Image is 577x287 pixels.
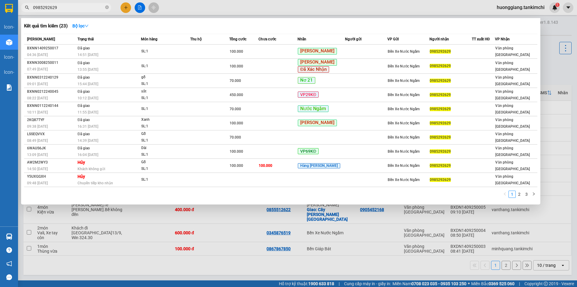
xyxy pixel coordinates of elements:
[230,93,243,97] span: 450.000
[4,68,14,76] div: icon-
[190,37,202,41] span: Thu hộ
[230,135,241,139] span: 70.000
[298,77,315,84] span: Nơ 21
[141,166,186,172] div: SL: 1
[516,191,523,198] a: 2
[230,149,243,154] span: 100.000
[27,139,48,143] span: 08:49 [DATE]
[258,37,276,41] span: Chưa cước
[27,173,76,180] div: Y5UXGGXH
[141,74,186,81] div: gỗ
[78,110,98,114] span: 11:55 [DATE]
[25,5,29,10] span: search
[298,48,337,55] span: [PERSON_NAME]
[78,46,90,50] span: Đã giao
[503,192,507,196] span: left
[430,135,451,139] span: 0985292629
[27,103,76,109] div: BXNN0112240144
[78,61,90,65] span: Đã giao
[388,149,420,154] span: Bến Xe Nước Ngầm
[495,61,530,72] span: Văn phòng [GEOGRAPHIC_DATA]
[141,145,186,151] div: Dài
[388,79,420,83] span: Bến Xe Nước Ngầm
[78,67,98,72] span: 13:55 [DATE]
[430,93,451,97] span: 0985292629
[105,5,109,9] span: close-circle
[509,191,515,198] a: 1
[27,53,48,57] span: 04:36 [DATE]
[78,181,113,185] span: Chuyển tiếp kho nhận
[430,178,451,182] span: 0985292629
[141,37,157,41] span: Món hàng
[495,174,530,185] span: Văn phòng [GEOGRAPHIC_DATA]
[387,37,399,41] span: VP Gửi
[6,247,12,253] span: question-circle
[259,164,272,168] span: 100.000
[501,191,508,198] button: left
[27,153,48,157] span: 13:09 [DATE]
[78,75,90,80] span: Đã giao
[495,160,530,171] span: Văn phòng [GEOGRAPHIC_DATA]
[27,96,48,100] span: 08:22 [DATE]
[495,118,530,129] span: Văn phòng [GEOGRAPHIC_DATA]
[495,104,530,114] span: Văn phòng [GEOGRAPHIC_DATA]
[27,145,76,151] div: 6WAUS6JK
[430,149,451,154] span: 0985292629
[72,23,89,28] strong: Bộ lọc
[27,159,76,166] div: AW2M2WY3
[230,164,243,168] span: 100.000
[430,49,451,54] span: 0985292629
[388,121,420,125] span: Bến Xe Nước Ngầm
[495,46,530,57] span: Văn phòng [GEOGRAPHIC_DATA]
[141,176,186,183] div: SL: 1
[141,131,186,137] div: Gỗ
[298,37,306,41] span: Nhãn
[141,123,186,130] div: SL: 1
[141,48,186,55] div: SL: 1
[141,88,186,95] div: sắt
[508,191,516,198] li: 1
[495,89,530,100] span: Văn phòng [GEOGRAPHIC_DATA]
[298,66,329,73] span: Đã Xác Nhận
[530,191,537,198] button: right
[27,45,76,51] div: BXNN1409250017
[430,164,451,168] span: 0985292629
[4,53,14,61] div: icon-
[27,89,76,95] div: BXNN0212240045
[298,163,340,169] span: Hàng [PERSON_NAME]
[68,21,93,31] button: Bộ lọcdown
[472,37,490,41] span: TT xuất HĐ
[78,146,90,150] span: Đã giao
[27,82,48,86] span: 09:01 [DATE]
[532,192,536,196] span: right
[78,53,98,57] span: 14:51 [DATE]
[78,89,90,94] span: Đã giao
[298,120,337,126] span: [PERSON_NAME]
[78,174,85,179] strong: Hủy
[27,181,48,185] span: 09:48 [DATE]
[24,23,68,29] h3: Kết quả tìm kiếm ( 23 )
[495,37,510,41] span: VP Nhận
[78,139,98,143] span: 14:39 [DATE]
[230,49,243,54] span: 100.000
[430,121,451,125] span: 0985292629
[230,121,243,125] span: 100.000
[84,24,89,28] span: down
[141,81,186,87] div: SL: 1
[141,63,186,70] div: SL: 1
[6,39,12,45] img: warehouse-icon
[523,191,530,198] a: 3
[429,37,449,41] span: Người nhận
[6,84,12,91] img: solution-icon
[78,37,94,41] span: Trạng thái
[298,105,328,112] span: Nước Ngầm
[27,131,76,137] div: LSSEQVVX
[229,37,246,41] span: Tổng cước
[141,159,186,166] div: Gỗ
[388,164,420,168] span: Bến Xe Nước Ngầm
[388,178,420,182] span: Bến Xe Nước Ngầm
[27,37,55,41] span: [PERSON_NAME]
[298,92,319,98] span: VP29KĐ
[78,153,98,157] span: 16:04 [DATE]
[27,124,48,129] span: 09:38 [DATE]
